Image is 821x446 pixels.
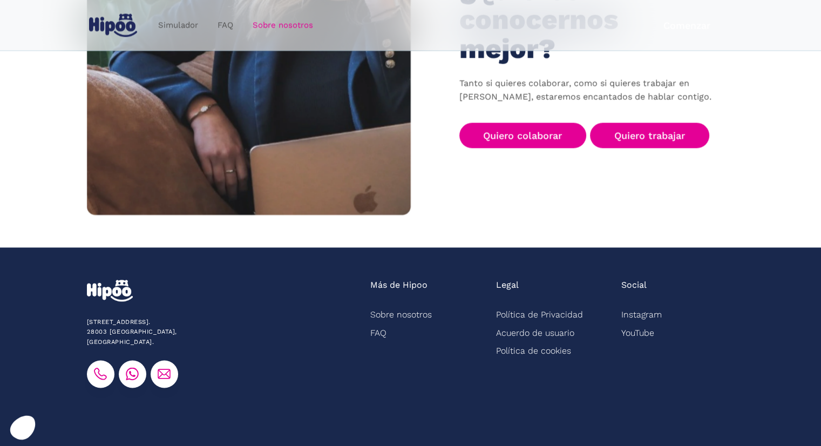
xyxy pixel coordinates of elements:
div: Social [621,280,647,291]
a: FAQ [370,323,386,341]
a: Política de cookies [496,341,571,359]
a: FAQ [208,15,243,36]
a: YouTube [621,323,654,341]
a: Política de Privacidad [496,306,583,323]
p: Tanto si quieres colaborar, como si quieres trabajar en [PERSON_NAME], estaremos encantados de ha... [459,77,718,104]
a: home [87,10,140,42]
div: Legal [496,280,519,291]
div: [STREET_ADDRESS]. 28003 [GEOGRAPHIC_DATA], [GEOGRAPHIC_DATA]. [87,317,244,347]
a: Simulador [148,15,208,36]
div: Más de Hipoo [370,280,428,291]
a: Sobre nosotros [243,15,323,36]
a: Quiero colaborar [459,123,587,148]
a: Instagram [621,306,662,323]
a: Acuerdo de usuario [496,323,574,341]
a: Comenzar [639,13,735,38]
a: Sobre nosotros [370,306,432,323]
a: Quiero trabajar [590,123,709,148]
